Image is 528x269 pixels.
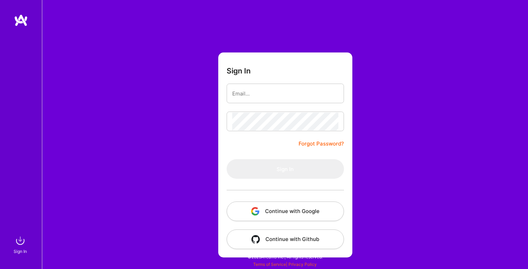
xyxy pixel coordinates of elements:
img: icon [251,235,260,243]
a: Privacy Policy [288,262,317,267]
img: sign in [13,234,27,248]
h3: Sign In [227,66,251,75]
a: Forgot Password? [299,140,344,148]
button: Continue with Github [227,229,344,249]
a: Terms of Service [253,262,286,267]
span: | [253,262,317,267]
button: Continue with Google [227,201,344,221]
img: icon [251,207,259,215]
div: © 2025 ATeams Inc., All rights reserved. [42,248,528,266]
a: sign inSign In [15,234,27,255]
div: Sign In [14,248,27,255]
input: Email... [232,85,338,102]
button: Sign In [227,159,344,179]
img: logo [14,14,28,27]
